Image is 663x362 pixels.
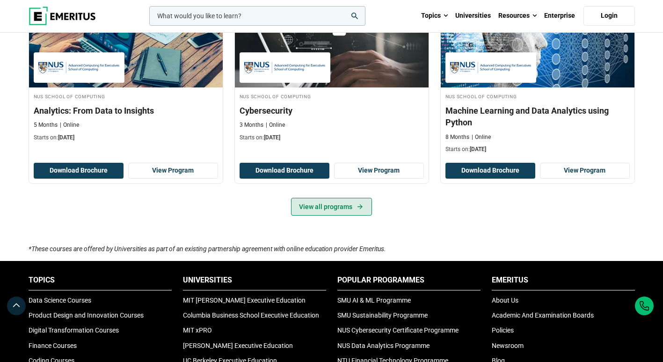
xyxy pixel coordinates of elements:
a: NUS Data Analytics Programme [337,342,430,349]
h3: Machine Learning and Data Analytics using Python [445,105,630,128]
a: Policies [492,326,514,334]
p: Online [472,133,491,141]
a: SMU AI & ML Programme [337,297,411,304]
a: Login [583,6,635,26]
h3: Cybersecurity [240,105,424,116]
p: Online [266,121,285,129]
a: Academic And Examination Boards [492,311,594,319]
i: *These courses are offered by Universities as part of an existing partnership agreement with onli... [29,245,386,253]
h4: NUS School of Computing [34,92,218,100]
a: View Program [540,163,630,179]
a: Data Science Courses [29,297,91,304]
img: NUS School of Computing [450,57,532,78]
button: Download Brochure [34,163,124,179]
a: About Us [492,297,518,304]
p: Starts on: [34,134,218,142]
p: 3 Months [240,121,263,129]
a: Digital Transformation Courses [29,326,119,334]
img: NUS School of Computing [244,57,326,78]
p: Online [60,121,79,129]
input: woocommerce-product-search-field-0 [149,6,365,26]
p: Starts on: [240,134,424,142]
a: Finance Courses [29,342,77,349]
p: 5 Months [34,121,58,129]
a: NUS Cybersecurity Certificate Programme [337,326,459,334]
h4: NUS School of Computing [240,92,424,100]
a: SMU Sustainability Programme [337,311,428,319]
h4: NUS School of Computing [445,92,630,100]
a: [PERSON_NAME] Executive Education [183,342,293,349]
p: Starts on: [445,145,630,153]
a: View Program [128,163,218,179]
a: Columbia Business School Executive Education [183,311,319,319]
span: [DATE] [264,134,280,141]
h3: Analytics: From Data to Insights [34,105,218,116]
a: MIT xPRO [183,326,212,334]
a: Product Design and Innovation Courses [29,311,144,319]
p: 8 Months [445,133,469,141]
a: View Program [334,163,424,179]
button: Download Brochure [240,163,329,179]
a: View all programs [291,198,372,216]
a: Newsroom [492,342,524,349]
span: [DATE] [470,146,486,152]
span: [DATE] [58,134,74,141]
img: NUS School of Computing [38,57,120,78]
a: MIT [PERSON_NAME] Executive Education [183,297,306,304]
button: Download Brochure [445,163,535,179]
